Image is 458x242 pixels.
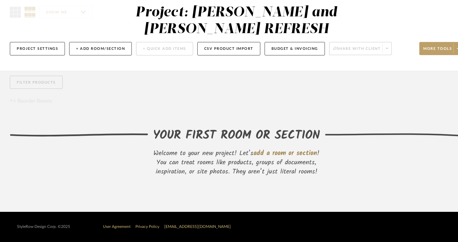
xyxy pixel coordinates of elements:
div: Welcome to your new project! Let’s ! You can treat rooms like products, groups of documents, insp... [148,149,325,176]
a: User Agreement [103,225,130,229]
div: StyleRow Design Corp. ©2025 [17,224,70,229]
span: Share with client [333,46,381,56]
img: lefthand-divider.svg [10,133,148,137]
button: + Quick Add Items [136,42,193,55]
span: More tools [423,46,452,56]
a: [EMAIL_ADDRESS][DOMAIN_NAME] [164,225,231,229]
a: Privacy Policy [135,225,159,229]
button: Reorder Rooms [10,97,52,105]
div: YOUR FIRST ROOM OR SECTION [153,127,320,145]
button: Budget & Invoicing [265,42,325,55]
span: add a room or section [253,148,317,159]
span: Reorder Rooms [17,97,52,105]
div: Project: [PERSON_NAME] and [PERSON_NAME] REFRESH [135,6,337,36]
button: Filter Products [10,76,63,89]
button: Share with client [329,42,392,55]
button: CSV Product Import [197,42,260,55]
button: Project Settings [10,42,65,55]
button: + Add Room/Section [69,42,132,55]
